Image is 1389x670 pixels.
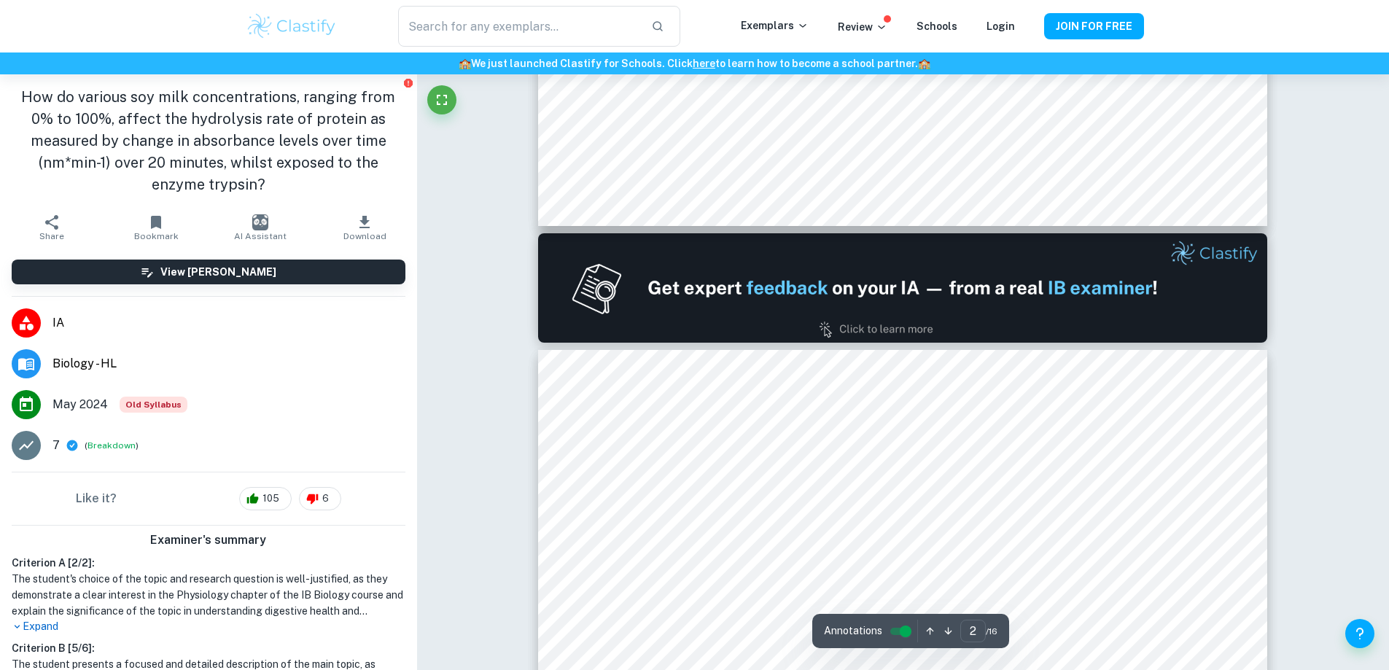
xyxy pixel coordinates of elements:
[693,58,715,69] a: here
[209,207,313,248] button: AI Assistant
[160,264,276,280] h6: View [PERSON_NAME]
[239,487,292,510] div: 105
[918,58,930,69] span: 🏫
[52,396,108,413] span: May 2024
[741,17,809,34] p: Exemplars
[427,85,456,114] button: Fullscreen
[12,619,405,634] p: Expand
[12,555,405,571] h6: Criterion A [ 2 / 2 ]:
[52,355,405,373] span: Biology - HL
[134,231,179,241] span: Bookmark
[398,6,639,47] input: Search for any exemplars...
[234,231,287,241] span: AI Assistant
[986,625,997,638] span: / 16
[459,58,471,69] span: 🏫
[838,19,887,35] p: Review
[538,233,1267,343] img: Ad
[12,571,405,619] h1: The student's choice of the topic and research question is well-justified, as they demonstrate a ...
[1044,13,1144,39] button: JOIN FOR FREE
[12,86,405,195] h1: How do various soy milk concentrations, ranging from 0% to 100%, affect the hydrolysis rate of pr...
[76,490,117,507] h6: Like it?
[120,397,187,413] div: Starting from the May 2025 session, the Biology IA requirements have changed. It's OK to refer to...
[85,439,139,453] span: ( )
[52,314,405,332] span: IA
[87,439,136,452] button: Breakdown
[403,77,414,88] button: Report issue
[343,231,386,241] span: Download
[824,623,882,639] span: Annotations
[252,214,268,230] img: AI Assistant
[246,12,338,41] img: Clastify logo
[254,491,287,506] span: 105
[6,531,411,549] h6: Examiner's summary
[917,20,957,32] a: Schools
[299,487,341,510] div: 6
[987,20,1015,32] a: Login
[39,231,64,241] span: Share
[52,437,60,454] p: 7
[313,207,417,248] button: Download
[12,260,405,284] button: View [PERSON_NAME]
[3,55,1386,71] h6: We just launched Clastify for Schools. Click to learn how to become a school partner.
[314,491,337,506] span: 6
[104,207,209,248] button: Bookmark
[120,397,187,413] span: Old Syllabus
[12,640,405,656] h6: Criterion B [ 5 / 6 ]:
[1345,619,1374,648] button: Help and Feedback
